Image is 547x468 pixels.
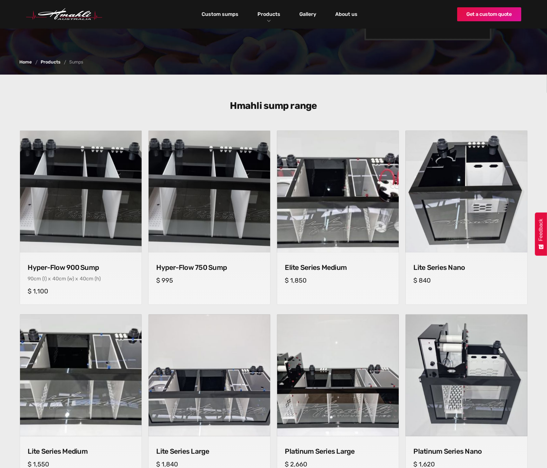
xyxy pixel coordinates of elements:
a: Products [41,60,61,64]
img: Lite Series Nano [406,131,527,252]
img: Platinum Series Nano [406,315,527,436]
h4: Lite Series Nano [414,264,519,272]
a: Get a custom quote [457,7,521,21]
a: Lite Series NanoLite Series NanoLite Series Nano$ 840 [405,130,528,305]
div: cm (h) [86,276,101,282]
span: Feedback [538,219,544,241]
h4: Hyper-Flow 900 Sump [28,264,134,272]
div: Sumps [70,60,83,64]
a: Elite Series MediumElite Series MediumElite Series Medium$ 1,850 [277,130,399,305]
h4: Elite Series Medium [285,264,391,272]
h5: $ 1,850 [285,277,391,284]
h4: Platinum Series Large [285,447,391,456]
h5: $ 1,550 [28,460,134,468]
h5: $ 1,840 [157,460,262,468]
img: Lite Series Medium [20,315,142,436]
div: cm (w) x [59,276,78,282]
a: About us [334,9,359,20]
img: Lite Series Large [149,315,270,436]
h3: Hmahli sump range [151,100,396,111]
h4: Hyper-Flow 750 Sump [157,264,262,272]
h4: Lite Series Large [157,447,262,456]
img: Elite Series Medium [277,131,399,252]
h5: $ 840 [414,277,519,284]
a: Gallery [298,9,318,20]
h5: $ 1,620 [414,460,519,468]
h5: $ 1,100 [28,287,134,295]
div: 40 [80,276,86,282]
a: Hyper-Flow 750 Sump Hyper-Flow 750 Sump Hyper-Flow 750 Sump$ 995 [148,130,270,305]
a: Hyper-Flow 900 Sump Hyper-Flow 900 Sump Hyper-Flow 900 Sump90cm (l) x40cm (w) x40cm (h)$ 1,100 [20,130,142,305]
div: cm (l) x [34,276,51,282]
a: Home [20,60,32,64]
a: Products [256,10,282,19]
h5: $ 995 [157,277,262,284]
h5: $ 2,660 [285,460,391,468]
h4: Platinum Series Nano [414,447,519,456]
div: 90 [28,276,34,282]
div: 40 [53,276,59,282]
h4: Lite Series Medium [28,447,134,456]
button: Feedback - Show survey [535,212,547,256]
img: Hyper-Flow 750 Sump [149,131,270,252]
img: Hyper-Flow 900 Sump [20,131,142,252]
a: Custom sumps [200,9,240,20]
img: Platinum Series Large [277,315,399,436]
a: home [26,8,102,20]
img: Hmahli Australia Logo [26,8,102,20]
